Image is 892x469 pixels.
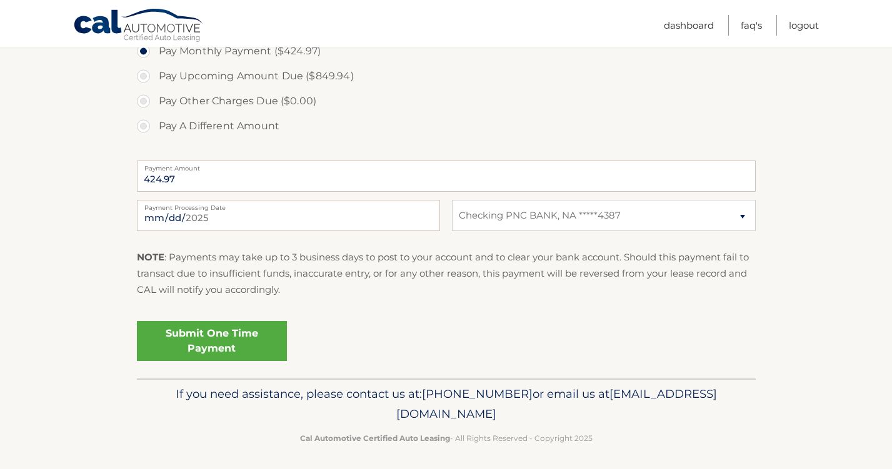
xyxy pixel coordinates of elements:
[145,384,748,424] p: If you need assistance, please contact us at: or email us at
[137,251,164,263] strong: NOTE
[137,64,756,89] label: Pay Upcoming Amount Due ($849.94)
[145,432,748,445] p: - All Rights Reserved - Copyright 2025
[137,249,756,299] p: : Payments may take up to 3 business days to post to your account and to clear your bank account....
[137,114,756,139] label: Pay A Different Amount
[137,160,756,192] input: Payment Amount
[300,433,450,443] strong: Cal Automotive Certified Auto Leasing
[137,160,756,170] label: Payment Amount
[137,200,440,231] input: Payment Date
[137,321,287,361] a: Submit One Time Payment
[422,387,533,401] span: [PHONE_NUMBER]
[664,15,714,36] a: Dashboard
[137,89,756,114] label: Pay Other Charges Due ($0.00)
[73,8,204,44] a: Cal Automotive
[789,15,819,36] a: Logout
[137,39,756,64] label: Pay Monthly Payment ($424.97)
[137,200,440,210] label: Payment Processing Date
[396,387,717,421] span: [EMAIL_ADDRESS][DOMAIN_NAME]
[741,15,762,36] a: FAQ's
